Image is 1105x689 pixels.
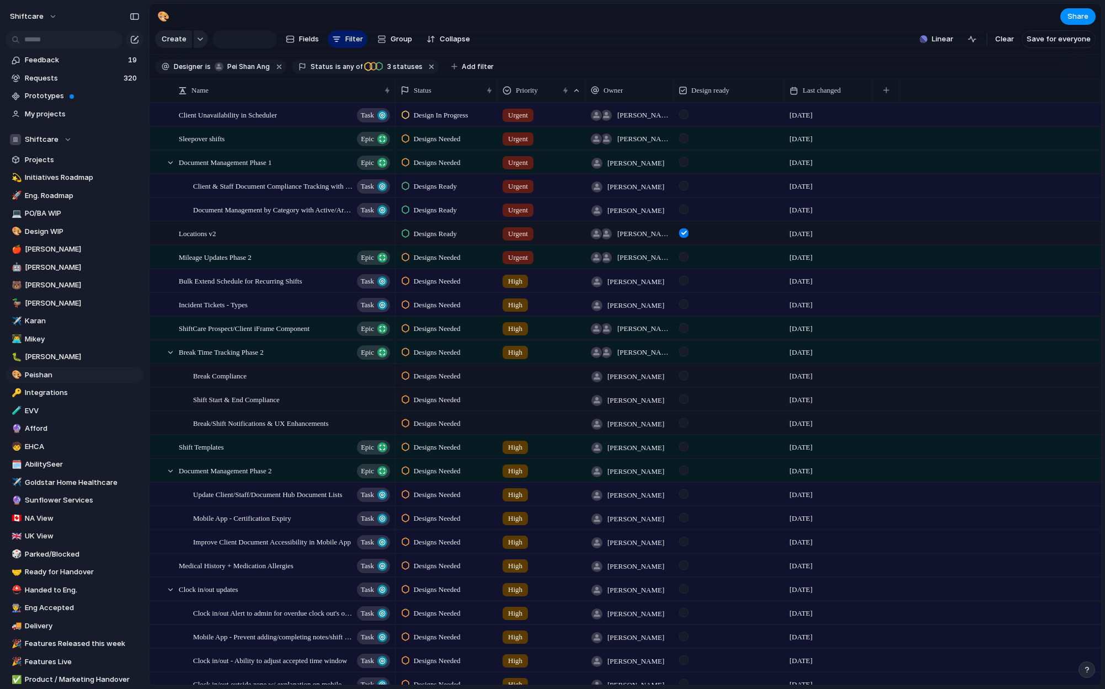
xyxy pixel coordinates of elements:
button: ✅ [10,674,21,685]
button: 🔑 [10,387,21,398]
a: ✅Product / Marketing Handover [6,671,143,688]
button: Fields [281,30,323,48]
span: Status [414,85,431,96]
button: 🗓️ [10,459,21,470]
a: 🎉Features Live [6,654,143,670]
div: 🤖 [12,261,19,274]
div: 🚀 [12,189,19,202]
span: Designs Needed [414,371,461,382]
button: Task [357,488,390,502]
span: AbilitySeer [25,459,140,470]
div: 👨‍💻Mikey [6,331,143,348]
button: Task [357,559,390,573]
span: [PERSON_NAME] [25,262,140,273]
span: Parked/Blocked [25,549,140,560]
button: Shiftcare [6,131,143,148]
button: Save for everyone [1022,30,1096,48]
span: Urgent [508,228,528,239]
a: 🎨Peishan [6,367,143,383]
span: Bulk Extend Schedule for Recurring Shifts [179,274,302,287]
span: Karan [25,316,140,327]
span: [PERSON_NAME] [607,205,664,216]
a: 🧪EVV [6,403,143,419]
div: 💻 [12,207,19,220]
span: Features Released this week [25,638,140,649]
span: Task [361,511,374,526]
button: 👨‍💻 [10,334,21,345]
span: Handed to Eng. [25,585,140,596]
span: [DATE] [789,347,813,358]
a: 🔮Sunflower Services [6,492,143,509]
span: Task [361,487,374,503]
span: [PERSON_NAME] , [PERSON_NAME] [617,323,669,334]
div: 🔮 [12,494,19,507]
button: 💻 [10,208,21,219]
span: My projects [25,109,140,120]
a: 🚚Delivery [6,618,143,634]
div: 👨‍🏭Eng Accepted [6,600,143,616]
a: 🚀Eng. Roadmap [6,188,143,204]
span: shiftcare [10,11,44,22]
span: Task [361,558,374,574]
a: ✈️Goldstar Home Healthcare [6,474,143,491]
button: Task [357,583,390,597]
span: [PERSON_NAME] [607,158,664,169]
button: 🤝 [10,567,21,578]
span: any of [341,62,362,72]
button: 🔮 [10,423,21,434]
span: Urgent [508,133,528,145]
span: Client Unavailability in Scheduler [179,108,277,121]
div: 🗓️AbilitySeer [6,456,143,473]
button: ✈️ [10,316,21,327]
span: [PERSON_NAME] [25,351,140,362]
span: [PERSON_NAME] [25,244,140,255]
div: 🐻[PERSON_NAME] [6,277,143,293]
a: 🔮Afford [6,420,143,437]
span: Sleepover shifts [179,132,225,145]
span: EHCA [25,441,140,452]
span: High [508,323,522,334]
span: Break Time Tracking Phase 2 [179,345,264,358]
span: Fields [299,34,319,45]
div: 🍎[PERSON_NAME] [6,241,143,258]
span: Design WIP [25,226,140,237]
span: Peishan [25,370,140,381]
span: [PERSON_NAME] , [PERSON_NAME] [617,347,669,358]
button: Add filter [445,59,500,74]
span: Name [191,85,209,96]
span: Pei Shan Ang [227,62,270,72]
span: Locations v2 [179,227,216,239]
span: Priority [516,85,538,96]
span: Designer [174,62,203,72]
span: Urgent [508,157,528,168]
button: Task [357,203,390,217]
div: 🎨 [12,225,19,238]
div: 👨‍💻 [12,333,19,345]
button: Task [357,606,390,621]
button: Task [357,654,390,668]
span: Add filter [462,62,494,72]
button: 3 statuses [364,61,425,73]
span: [DATE] [789,181,813,192]
span: Designs Needed [414,323,461,334]
button: 🐻 [10,280,21,291]
span: Incident Tickets - Types [179,298,248,311]
span: Task [361,202,374,218]
span: [DATE] [789,228,813,239]
span: NA View [25,513,140,524]
div: 🐛[PERSON_NAME] [6,349,143,365]
span: High [508,276,522,287]
button: ✈️ [10,477,21,488]
div: 💻PO/BA WIP [6,205,143,222]
span: Owner [604,85,623,96]
div: 🎲Parked/Blocked [6,546,143,563]
div: 🤝 [12,566,19,579]
div: ⛑️ [12,584,19,596]
div: 🗓️ [12,458,19,471]
button: shiftcare [5,8,63,25]
span: Collapse [440,34,470,45]
span: Share [1067,11,1088,22]
span: Epic [361,345,374,360]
